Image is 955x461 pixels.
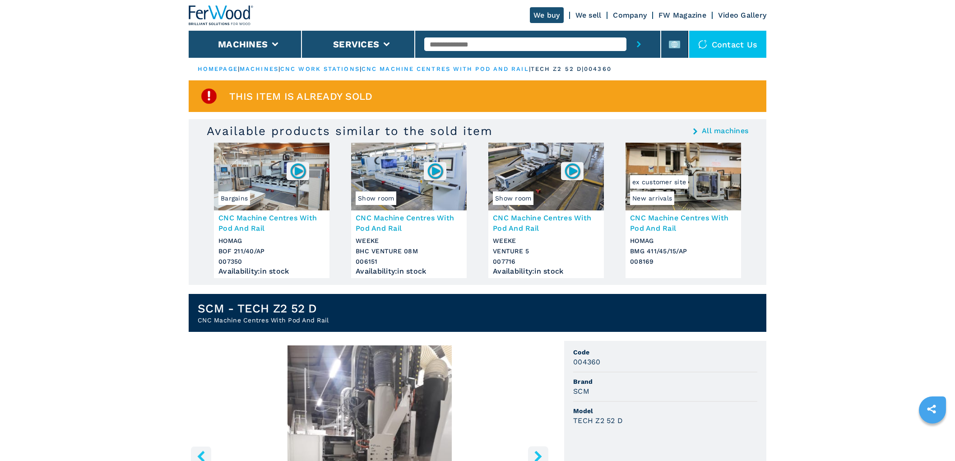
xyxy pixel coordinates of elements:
[218,236,325,267] h3: HOMAG BOF 211/40/AP 007350
[333,39,379,50] button: Services
[214,143,329,210] img: CNC Machine Centres With Pod And Rail HOMAG BOF 211/40/AP
[218,191,250,205] span: Bargains
[356,269,462,274] div: Availability : in stock
[493,269,599,274] div: Availability : in stock
[626,143,741,210] img: CNC Machine Centres With Pod And Rail HOMAG BMG 411/45/15/AP
[360,65,362,72] span: |
[189,5,254,25] img: Ferwood
[689,31,767,58] div: Contact us
[218,39,268,50] button: Machines
[920,398,943,420] a: sharethis
[564,162,581,180] img: 007716
[718,11,766,19] a: Video Gallery
[289,162,307,180] img: 007350
[238,65,240,72] span: |
[488,143,604,278] a: CNC Machine Centres With Pod And Rail WEEKE VENTURE 5Show room007716CNC Machine Centres With Pod ...
[573,348,757,357] span: Code
[351,143,467,210] img: CNC Machine Centres With Pod And Rail WEEKE BHC VENTURE 08M
[218,269,325,274] div: Availability : in stock
[575,11,602,19] a: We sell
[351,143,467,278] a: CNC Machine Centres With Pod And Rail WEEKE BHC VENTURE 08MShow room006151CNC Machine Centres Wit...
[573,377,757,386] span: Brand
[200,87,218,105] img: SoldProduct
[531,65,584,73] p: tech z2 52 d |
[214,143,329,278] a: CNC Machine Centres With Pod And Rail HOMAG BOF 211/40/APBargains007350CNC Machine Centres With P...
[630,213,737,233] h3: CNC Machine Centres With Pod And Rail
[356,191,396,205] span: Show room
[198,65,238,72] a: HOMEPAGE
[493,213,599,233] h3: CNC Machine Centres With Pod And Rail
[573,386,589,396] h3: SCM
[280,65,360,72] a: cnc work stations
[626,31,651,58] button: submit-button
[630,191,674,205] span: New arrivals
[630,236,737,267] h3: HOMAG BMG 411/45/15/AP 008169
[626,143,741,278] a: CNC Machine Centres With Pod And Rail HOMAG BMG 411/45/15/APNew arrivalsex customer siteCNC Machi...
[229,91,372,102] span: This item is already sold
[218,213,325,233] h3: CNC Machine Centres With Pod And Rail
[658,11,706,19] a: FW Magazine
[573,357,601,367] h3: 004360
[613,11,647,19] a: Company
[573,406,757,415] span: Model
[427,162,444,180] img: 006151
[530,7,564,23] a: We buy
[488,143,604,210] img: CNC Machine Centres With Pod And Rail WEEKE VENTURE 5
[198,301,329,316] h1: SCM - TECH Z2 52 D
[356,236,462,267] h3: WEEKE BHC VENTURE 08M 006151
[362,65,529,72] a: cnc machine centres with pod and rail
[529,65,531,72] span: |
[698,40,707,49] img: Contact us
[240,65,278,72] a: machines
[493,236,599,267] h3: WEEKE VENTURE 5 007716
[573,415,623,426] h3: TECH Z2 52 D
[207,124,493,138] h3: Available products similar to the sold item
[630,175,688,189] span: ex customer site
[584,65,612,73] p: 004360
[278,65,280,72] span: |
[198,316,329,325] h2: CNC Machine Centres With Pod And Rail
[702,127,748,135] a: All machines
[356,213,462,233] h3: CNC Machine Centres With Pod And Rail
[493,191,533,205] span: Show room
